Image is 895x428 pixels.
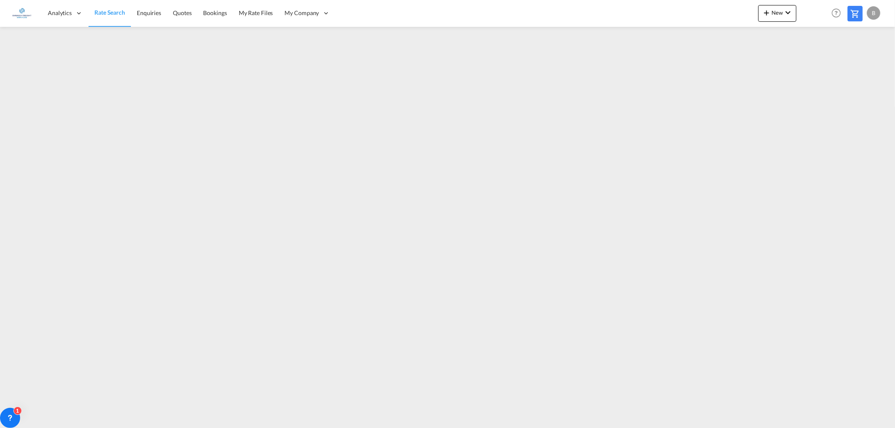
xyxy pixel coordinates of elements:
[867,6,880,20] div: B
[758,5,796,22] button: icon-plus 400-fgNewicon-chevron-down
[239,9,273,16] span: My Rate Files
[48,9,72,17] span: Analytics
[94,9,125,16] span: Rate Search
[762,8,772,18] md-icon: icon-plus 400-fg
[762,9,793,16] span: New
[829,6,848,21] div: Help
[284,9,319,17] span: My Company
[173,9,191,16] span: Quotes
[137,9,161,16] span: Enquiries
[204,9,227,16] span: Bookings
[829,6,843,20] span: Help
[13,4,31,23] img: e1326340b7c511ef854e8d6a806141ad.jpg
[783,8,793,18] md-icon: icon-chevron-down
